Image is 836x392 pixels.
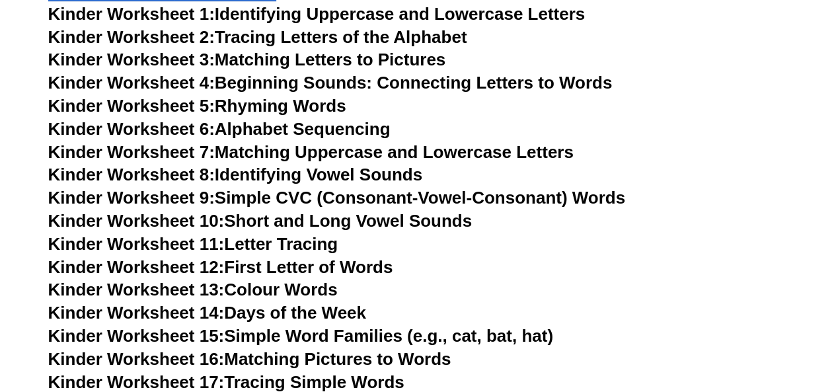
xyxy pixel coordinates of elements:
span: Kinder Worksheet 8: [48,165,215,184]
a: Kinder Worksheet 12:First Letter of Words [48,257,393,277]
a: Kinder Worksheet 6:Alphabet Sequencing [48,119,391,139]
a: Kinder Worksheet 16:Matching Pictures to Words [48,349,451,369]
span: Kinder Worksheet 16: [48,349,225,369]
a: Kinder Worksheet 13:Colour Words [48,280,338,299]
span: Kinder Worksheet 5: [48,96,215,116]
a: Kinder Worksheet 4:Beginning Sounds: Connecting Letters to Words [48,73,613,93]
span: Kinder Worksheet 17: [48,372,225,392]
span: Kinder Worksheet 11: [48,234,225,254]
span: Kinder Worksheet 6: [48,119,215,139]
span: Kinder Worksheet 13: [48,280,225,299]
span: Kinder Worksheet 10: [48,211,225,231]
span: Kinder Worksheet 7: [48,142,215,162]
span: Kinder Worksheet 3: [48,50,215,69]
span: Kinder Worksheet 1: [48,4,215,24]
span: Kinder Worksheet 12: [48,257,225,277]
a: Kinder Worksheet 5:Rhyming Words [48,96,346,116]
a: Kinder Worksheet 9:Simple CVC (Consonant-Vowel-Consonant) Words [48,188,625,208]
a: Kinder Worksheet 2:Tracing Letters of the Alphabet [48,27,467,47]
iframe: Chat Widget [616,243,836,392]
span: Kinder Worksheet 14: [48,303,225,323]
a: Kinder Worksheet 1:Identifying Uppercase and Lowercase Letters [48,4,586,24]
a: Kinder Worksheet 7:Matching Uppercase and Lowercase Letters [48,142,574,162]
a: Kinder Worksheet 15:Simple Word Families (e.g., cat, bat, hat) [48,326,553,346]
a: Kinder Worksheet 8:Identifying Vowel Sounds [48,165,422,184]
span: Kinder Worksheet 15: [48,326,225,346]
a: Kinder Worksheet 14:Days of the Week [48,303,366,323]
a: Kinder Worksheet 17:Tracing Simple Words [48,372,404,392]
a: Kinder Worksheet 11:Letter Tracing [48,234,338,254]
a: Kinder Worksheet 10:Short and Long Vowel Sounds [48,211,473,231]
a: Kinder Worksheet 3:Matching Letters to Pictures [48,50,446,69]
span: Kinder Worksheet 4: [48,73,215,93]
span: Kinder Worksheet 2: [48,27,215,47]
span: Kinder Worksheet 9: [48,188,215,208]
